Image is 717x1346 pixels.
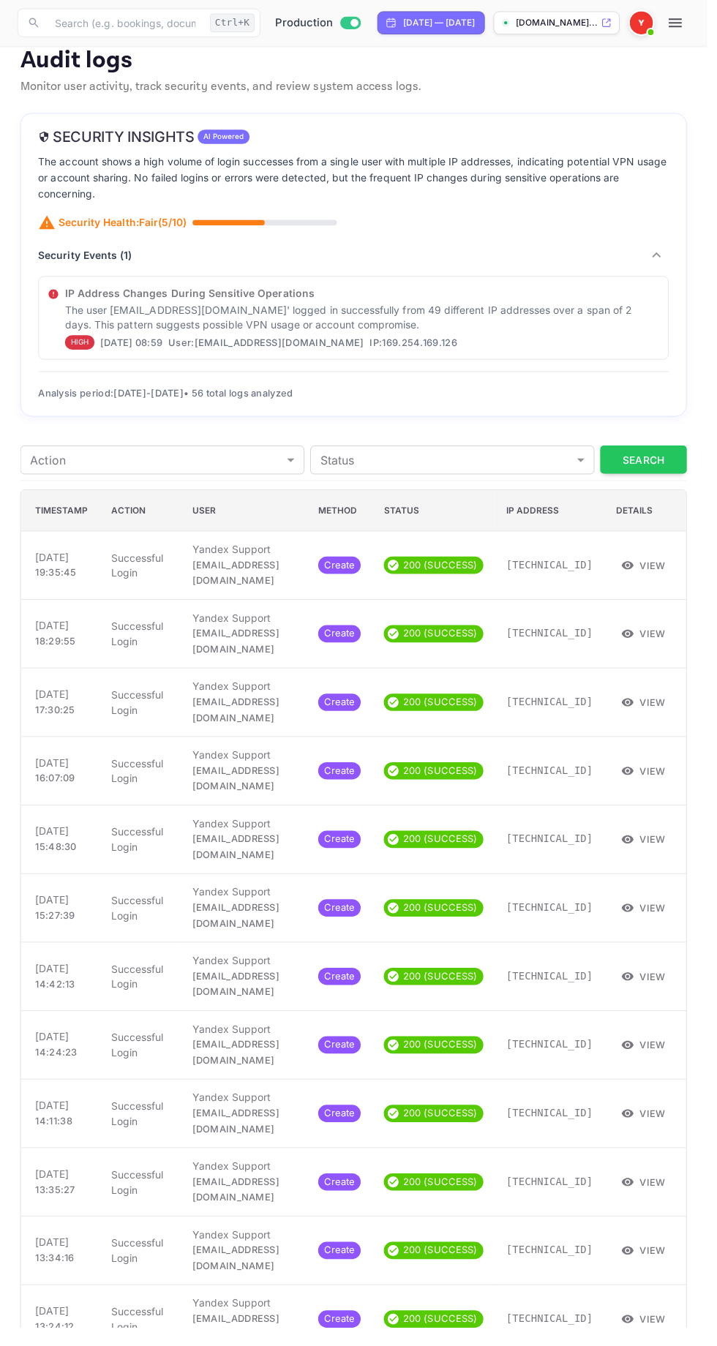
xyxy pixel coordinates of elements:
[47,9,207,38] input: Search (e.g. bookings, documentation)
[113,558,171,589] p: Successful Login
[39,251,134,266] p: Security Events ( 1 )
[66,342,96,353] span: HIGH
[36,1044,89,1059] p: [DATE]
[195,567,283,595] span: [EMAIL_ADDRESS][DOMAIN_NAME]
[323,705,367,720] span: Create
[402,775,489,789] span: 200 (SUCCESS)
[36,1131,73,1143] span: 14:11:38
[378,497,501,539] th: Status
[66,290,669,305] p: IP Address Changes During Sensitive Operations
[402,1122,489,1137] span: 200 (SUCCESS)
[113,697,171,728] p: Successful Login
[36,1061,78,1073] span: 14:24:23
[514,1191,601,1206] p: [TECHNICAL_ID]
[36,627,89,642] p: [DATE]
[36,1322,89,1337] p: [DATE]
[402,914,489,928] span: 200 (SUCCESS)
[625,841,681,862] button: View
[195,706,283,734] span: [EMAIL_ADDRESS][DOMAIN_NAME]
[195,1262,283,1290] span: [EMAIL_ADDRESS][DOMAIN_NAME]
[195,827,299,843] p: Yandex Support
[36,922,76,934] span: 15:27:39
[402,1192,489,1206] span: 200 (SUCCESS)
[323,1261,367,1276] span: Create
[101,497,183,539] th: Action
[625,1188,681,1210] button: View
[323,914,367,928] span: Create
[36,557,89,573] p: [DATE]
[523,17,607,30] p: [DOMAIN_NAME]...
[502,497,613,539] th: IP Address
[625,1118,681,1140] button: View
[323,636,367,650] span: Create
[195,1123,283,1151] span: [EMAIL_ADDRESS][DOMAIN_NAME]
[311,497,378,539] th: Method
[36,575,78,587] span: 19:35:45
[514,1121,601,1137] p: [TECHNICAL_ID]
[402,705,489,720] span: 200 (SUCCESS)
[514,774,601,789] p: [TECHNICAL_ID]
[195,619,299,634] p: Yandex Support
[625,771,681,793] button: View
[323,566,367,581] span: Create
[195,966,299,982] p: Yandex Support
[195,1244,299,1260] p: Yandex Support
[609,452,697,481] button: Search
[323,1122,367,1137] span: Create
[200,133,254,144] span: AI Powered
[102,340,165,356] span: [DATE] 08:59
[113,906,171,936] p: Successful Login
[625,910,681,932] button: View
[36,1113,89,1129] p: [DATE]
[273,15,372,32] div: Switch to Sandbox mode
[323,1192,367,1206] span: Create
[36,835,89,851] p: [DATE]
[36,783,76,795] span: 16:07:09
[279,15,338,32] span: Production
[36,853,78,865] span: 15:48:30
[39,130,198,148] h6: Security Insights
[213,14,258,33] div: Ctrl+K
[113,1114,171,1145] p: Successful Login
[625,563,681,584] button: View
[113,1253,171,1284] p: Successful Login
[20,80,697,97] p: Monitor user activity, track security events, and review system access logs.
[625,632,681,654] button: View
[195,897,299,912] p: Yandex Support
[402,844,489,859] span: 200 (SUCCESS)
[36,766,89,781] p: [DATE]
[514,982,601,998] p: [TECHNICAL_ID]
[195,636,283,665] span: [EMAIL_ADDRESS][DOMAIN_NAME]
[639,12,662,35] img: Yandex
[195,1053,283,1082] span: [EMAIL_ADDRESS][DOMAIN_NAME]
[514,913,601,928] p: [TECHNICAL_ID]
[113,1045,171,1075] p: Successful Login
[514,635,601,650] p: [TECHNICAL_ID]
[195,549,299,565] p: Yandex Support
[36,696,89,712] p: [DATE]
[625,980,681,1001] button: View
[625,1049,681,1071] button: View
[36,714,76,726] span: 17:30:25
[113,836,171,867] p: Successful Login
[113,767,171,797] p: Successful Login
[195,1036,299,1051] p: Yandex Support
[514,843,601,859] p: [TECHNICAL_ID]
[514,1260,601,1276] p: [TECHNICAL_ID]
[323,1331,367,1345] span: Create
[20,48,697,77] p: Audit logs
[36,1200,76,1212] span: 13:35:27
[402,1261,489,1276] span: 200 (SUCCESS)
[195,1192,283,1221] span: [EMAIL_ADDRESS][DOMAIN_NAME]
[195,1105,299,1121] p: Yandex Support
[195,1314,299,1329] p: Yandex Support
[195,914,283,943] span: [EMAIL_ADDRESS][DOMAIN_NAME]
[625,1257,681,1279] button: View
[514,565,601,581] p: [TECHNICAL_ID]
[323,1053,367,1067] span: Create
[36,974,89,990] p: [DATE]
[323,983,367,998] span: Create
[408,17,481,30] div: [DATE] — [DATE]
[195,688,299,704] p: Yandex Support
[36,992,76,1004] span: 14:42:13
